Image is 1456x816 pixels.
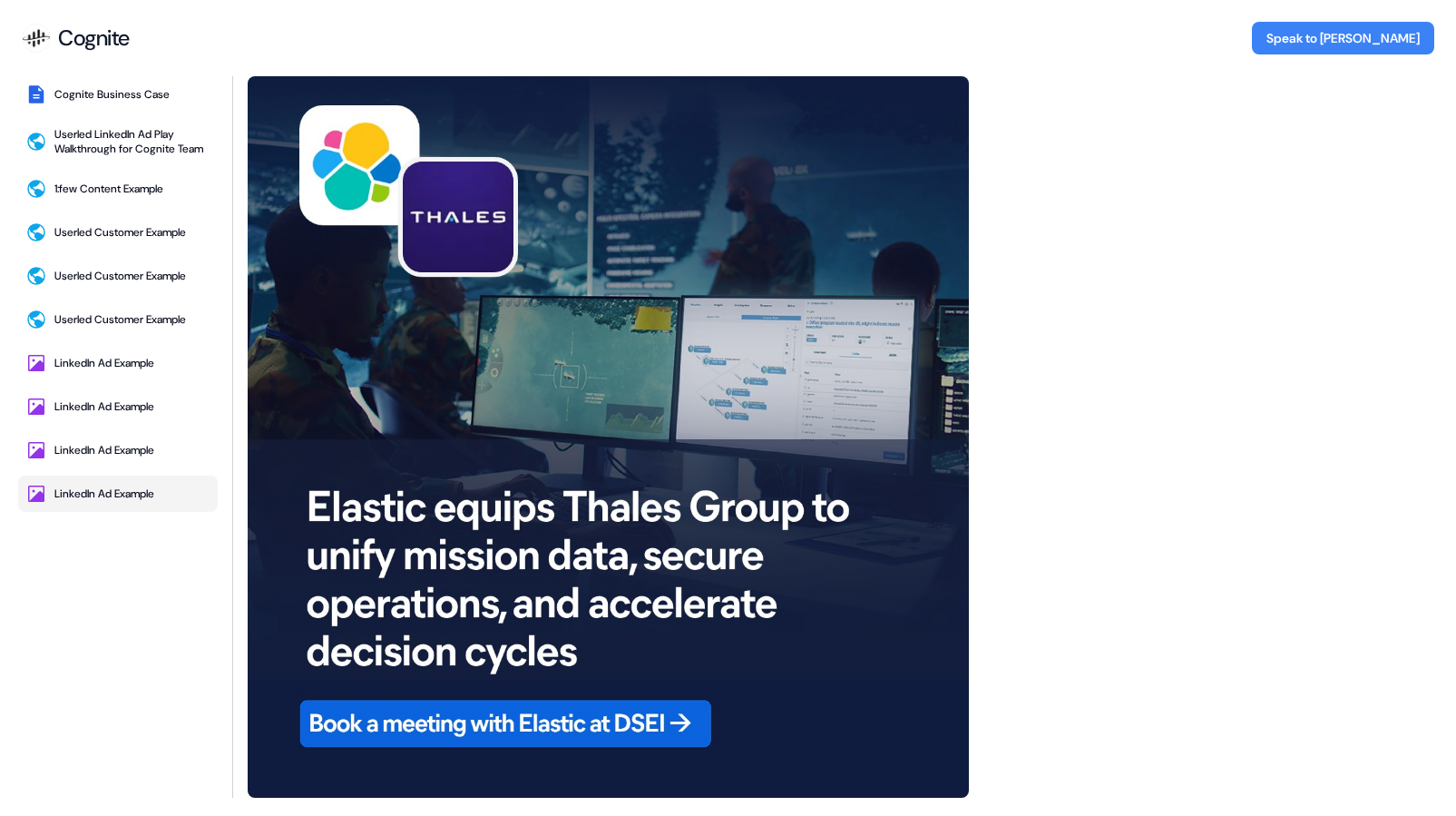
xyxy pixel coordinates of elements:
button: LinkedIn Ad Example [18,388,218,425]
div: LinkedIn Ad Example [54,356,154,370]
div: Userled Customer Example [54,312,186,327]
div: Cognite Business Case [54,87,170,102]
button: Userled Customer Example [18,301,218,338]
div: Userled Customer Example [54,269,186,283]
button: LinkedIn Ad Example [18,345,218,381]
div: LinkedIn Ad Example [54,487,154,501]
button: 1:few Content Example [18,171,218,207]
div: LinkedIn Ad Example [54,399,154,414]
button: Cognite Business Case [18,76,218,113]
button: Userled Customer Example [18,258,218,294]
div: Userled LinkedIn Ad Play Walkthrough for Cognite Team [54,127,210,156]
button: LinkedIn Ad Example [18,432,218,468]
button: LinkedIn Ad Example [18,476,218,512]
button: Speak to [PERSON_NAME] [1252,22,1434,54]
div: Userled Customer Example [54,225,186,240]
div: LinkedIn Ad Example [54,443,154,457]
div: Cognite [58,25,130,52]
button: Userled Customer Example [18,214,218,251]
button: Userled LinkedIn Ad Play Walkthrough for Cognite Team [18,120,218,163]
div: 1:few Content Example [54,182,163,196]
